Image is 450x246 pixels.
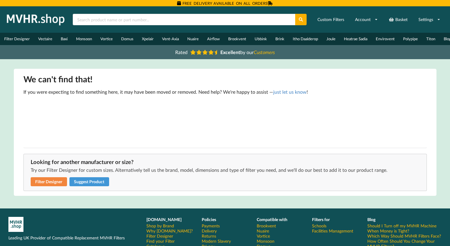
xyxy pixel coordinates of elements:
b: Compatible with [257,217,287,222]
a: Itho Daalderop [289,33,322,45]
span: Rated [175,49,188,55]
a: Baxi [57,33,72,45]
a: Facilities Management [312,228,353,233]
a: Domus [117,33,138,45]
a: Shop by Brand [146,223,174,228]
button: Suggest Product [69,177,109,187]
b: Filters for [312,217,330,222]
a: Brookvent [257,223,276,228]
a: Modern Slavery [202,238,231,244]
a: Monsoon [72,33,96,45]
a: Nuaire [183,33,203,45]
a: Brookvent [224,33,250,45]
a: Why [DOMAIN_NAME]? [146,228,193,233]
a: Filter Designer [31,177,67,187]
a: Heatrae Sadia [340,33,372,45]
p: If you were expecting to find something here, it may have been moved or removed. Need help? We're... [23,89,427,96]
a: Airflow [203,33,224,45]
b: [DOMAIN_NAME] [146,217,182,222]
a: Vortice [96,33,117,45]
p: Try our Filter Designer for custom sizes. Alternatively tell us the brand, model, dimensions and ... [31,167,420,174]
a: Find your Filter [146,238,175,244]
b: Excellent [220,49,240,55]
a: Should I Turn off my MVHR Machine When Money is Tight? [367,223,442,233]
input: Search product name or part number... [73,14,295,25]
a: Vent-Axia [158,33,183,45]
span: by our [220,49,275,55]
a: Vectaire [34,33,57,45]
a: Payments [202,223,220,228]
img: mvhr-inverted.png [8,217,23,232]
i: Customers [254,49,275,55]
a: Rated Excellentby ourCustomers [171,47,279,57]
a: Envirovent [372,33,399,45]
a: Polypipe [399,33,422,45]
h1: We can't find that! [23,74,427,84]
b: Blog [367,217,375,222]
a: Account [351,14,382,25]
a: Monsoon [257,238,274,244]
a: Delivery [202,228,217,233]
p: Leading UK Provider of Compatible Replacement MVHR Filters [8,235,138,241]
a: Settings [415,14,444,25]
a: Brink [271,33,289,45]
a: Returns [202,233,216,238]
a: Xpelair [138,33,158,45]
a: Custom Filters [314,14,348,25]
a: Titon [422,33,439,45]
a: Filter Designer [146,233,173,238]
a: Basket [385,14,412,25]
a: just let us know [273,89,307,95]
a: Vortice [257,233,270,238]
img: mvhr.shop.png [4,12,67,27]
a: Which Way Should MVHR Filters Face? [367,233,441,238]
a: Joule [322,33,340,45]
div: Looking for another manufacturer or size? [31,159,420,166]
a: Schools [312,223,326,228]
a: Ubbink [250,33,271,45]
b: Policies [202,217,216,222]
a: Nuaire [257,228,269,233]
